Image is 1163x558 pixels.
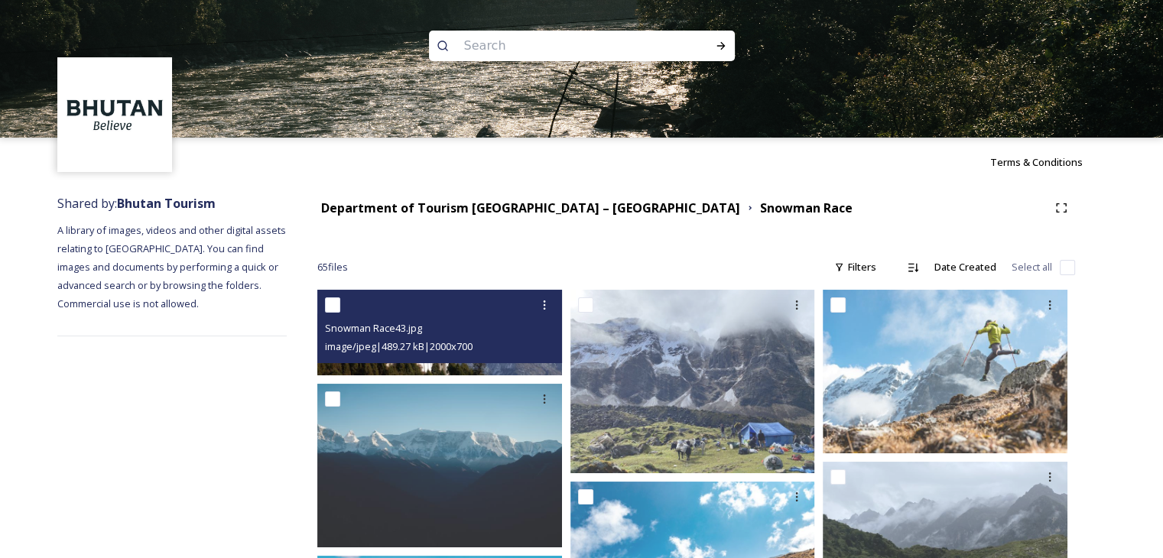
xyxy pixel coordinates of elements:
span: Select all [1012,260,1052,274]
span: Snowman Race43.jpg [325,321,422,335]
span: image/jpeg | 489.27 kB | 2000 x 700 [325,339,473,353]
span: A library of images, videos and other digital assets relating to [GEOGRAPHIC_DATA]. You can find ... [57,223,288,310]
div: Filters [827,252,884,282]
a: Terms & Conditions [990,153,1106,171]
img: Snowman Race40.jpg [823,290,1067,453]
img: Snowman Race29.JPG [570,290,815,473]
strong: Department of Tourism [GEOGRAPHIC_DATA] – [GEOGRAPHIC_DATA] [321,200,740,216]
span: Shared by: [57,195,216,212]
div: Date Created [927,252,1004,282]
img: BT_Logo_BB_Lockup_CMYK_High%2520Res.jpg [60,60,171,170]
span: 65 file s [317,260,348,274]
span: Terms & Conditions [990,155,1083,169]
img: 4Snowman Race Climate Conclave.jpg [317,384,562,547]
strong: Snowman Race [760,200,853,216]
strong: Bhutan Tourism [117,195,216,212]
input: Search [456,29,666,63]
